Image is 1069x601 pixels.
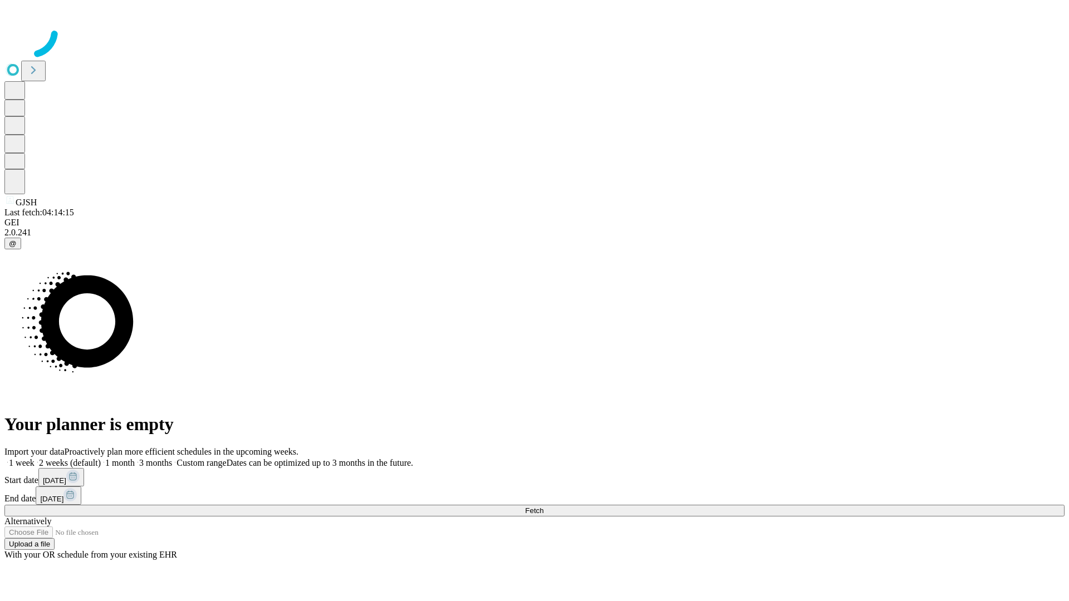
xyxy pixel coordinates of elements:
[39,458,101,467] span: 2 weeks (default)
[4,550,177,559] span: With your OR schedule from your existing EHR
[4,218,1065,228] div: GEI
[38,468,84,486] button: [DATE]
[4,538,55,550] button: Upload a file
[65,447,298,456] span: Proactively plan more efficient schedules in the upcoming weeks.
[4,447,65,456] span: Import your data
[4,468,1065,486] div: Start date
[9,458,35,467] span: 1 week
[4,486,1065,505] div: End date
[36,486,81,505] button: [DATE]
[4,516,51,526] span: Alternatively
[227,458,413,467] span: Dates can be optimized up to 3 months in the future.
[139,458,172,467] span: 3 months
[40,495,63,503] span: [DATE]
[9,239,17,248] span: @
[4,505,1065,516] button: Fetch
[105,458,135,467] span: 1 month
[43,476,66,485] span: [DATE]
[4,238,21,249] button: @
[4,414,1065,435] h1: Your planner is empty
[4,228,1065,238] div: 2.0.241
[176,458,226,467] span: Custom range
[525,506,543,515] span: Fetch
[4,208,74,217] span: Last fetch: 04:14:15
[16,198,37,207] span: GJSH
